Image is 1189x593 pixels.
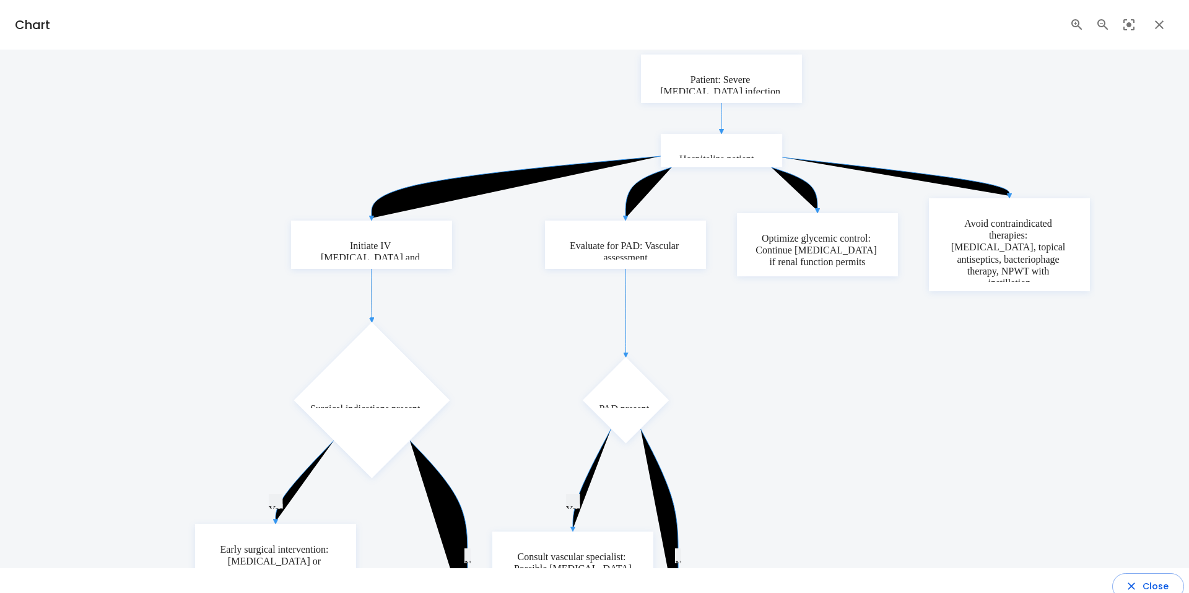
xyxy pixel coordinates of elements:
[1066,14,1087,35] button: Zoom In
[464,558,472,570] p: N
[310,240,433,276] p: Initiate IV [MEDICAL_DATA] and [MEDICAL_DATA]
[660,74,783,110] p: Patient: Severe [MEDICAL_DATA] infection with SIRS
[947,217,1071,289] p: Avoid contraindicated therapies: [MEDICAL_DATA], topical antiseptics, bacteriophage therapy, NPWT...
[756,232,879,268] p: Optimize glycemic control: Continue [MEDICAL_DATA] if renal function permits
[15,15,50,35] h6: Chart
[310,403,420,415] p: Surgical indications present
[566,504,580,516] p: Yes
[1118,14,1139,35] button: Reset Zoom
[269,504,283,516] p: Yes
[1092,14,1113,35] button: Zoom Out
[599,403,649,415] p: PAD present
[679,153,754,165] p: Hospitalize patient
[214,543,338,579] p: Early surgical intervention: [MEDICAL_DATA] or drainage within 24-48 hours
[511,551,635,574] p: Consult vascular specialist: Possible [MEDICAL_DATA]
[675,558,682,570] p: N
[564,240,687,263] p: Evaluate for PAD: Vascular assessment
